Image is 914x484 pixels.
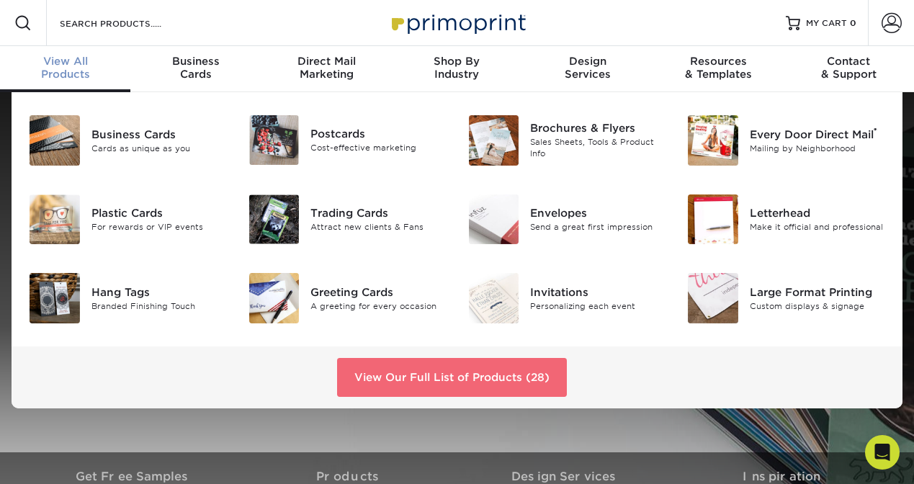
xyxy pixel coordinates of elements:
[392,55,522,81] div: Industry
[30,273,80,323] img: Hang Tags
[310,284,446,300] div: Greeting Cards
[392,55,522,68] span: Shop By
[91,143,227,155] div: Cards as unique as you
[522,55,653,81] div: Services
[248,267,447,329] a: Greeting Cards Greeting Cards A greeting for every occasion
[91,284,227,300] div: Hang Tags
[30,194,80,245] img: Plastic Cards
[249,194,300,245] img: Trading Cards
[688,115,738,166] img: Every Door Direct Mail
[248,109,447,171] a: Postcards Postcards Cost-effective marketing
[750,143,885,155] div: Mailing by Neighborhood
[653,55,783,68] span: Resources
[310,221,446,233] div: Attract new clients & Fans
[30,115,80,166] img: Business Cards
[91,205,227,221] div: Plastic Cards
[530,120,666,136] div: Brochures & Flyers
[530,136,666,160] div: Sales Sheets, Tools & Product Info
[687,267,885,329] a: Large Format Printing Large Format Printing Custom displays & signage
[784,46,914,92] a: Contact& Support
[653,55,783,81] div: & Templates
[687,189,885,251] a: Letterhead Letterhead Make it official and professional
[784,55,914,81] div: & Support
[806,17,847,30] span: MY CART
[468,267,666,329] a: Invitations Invitations Personalizing each event
[850,18,856,28] span: 0
[653,46,783,92] a: Resources& Templates
[249,273,300,323] img: Greeting Cards
[522,55,653,68] span: Design
[468,189,666,251] a: Envelopes Envelopes Send a great first impression
[530,284,666,300] div: Invitations
[310,205,446,221] div: Trading Cards
[874,126,877,136] sup: ®
[688,273,738,323] img: Large Format Printing
[91,300,227,313] div: Branded Finishing Touch
[530,300,666,313] div: Personalizing each event
[58,14,199,32] input: SEARCH PRODUCTS.....
[29,109,227,171] a: Business Cards Business Cards Cards as unique as you
[750,300,885,313] div: Custom displays & signage
[310,126,446,142] div: Postcards
[750,126,885,142] div: Every Door Direct Mail
[750,284,885,300] div: Large Format Printing
[469,115,519,166] img: Brochures & Flyers
[530,221,666,233] div: Send a great first impression
[130,46,261,92] a: BusinessCards
[784,55,914,68] span: Contact
[91,126,227,142] div: Business Cards
[261,55,392,81] div: Marketing
[522,46,653,92] a: DesignServices
[130,55,261,68] span: Business
[261,55,392,68] span: Direct Mail
[29,267,227,329] a: Hang Tags Hang Tags Branded Finishing Touch
[91,221,227,233] div: For rewards or VIP events
[310,142,446,154] div: Cost-effective marketing
[750,205,885,221] div: Letterhead
[688,194,738,245] img: Letterhead
[310,300,446,313] div: A greeting for every occasion
[261,46,392,92] a: Direct MailMarketing
[248,189,447,251] a: Trading Cards Trading Cards Attract new clients & Fans
[392,46,522,92] a: Shop ByIndustry
[385,7,529,38] img: Primoprint
[750,221,885,233] div: Make it official and professional
[29,189,227,251] a: Plastic Cards Plastic Cards For rewards or VIP events
[468,109,666,171] a: Brochures & Flyers Brochures & Flyers Sales Sheets, Tools & Product Info
[865,435,900,470] div: Open Intercom Messenger
[687,109,885,171] a: Every Door Direct Mail Every Door Direct Mail® Mailing by Neighborhood
[337,358,567,397] a: View Our Full List of Products (28)
[469,194,519,245] img: Envelopes
[530,205,666,221] div: Envelopes
[469,273,519,323] img: Invitations
[130,55,261,81] div: Cards
[249,115,300,165] img: Postcards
